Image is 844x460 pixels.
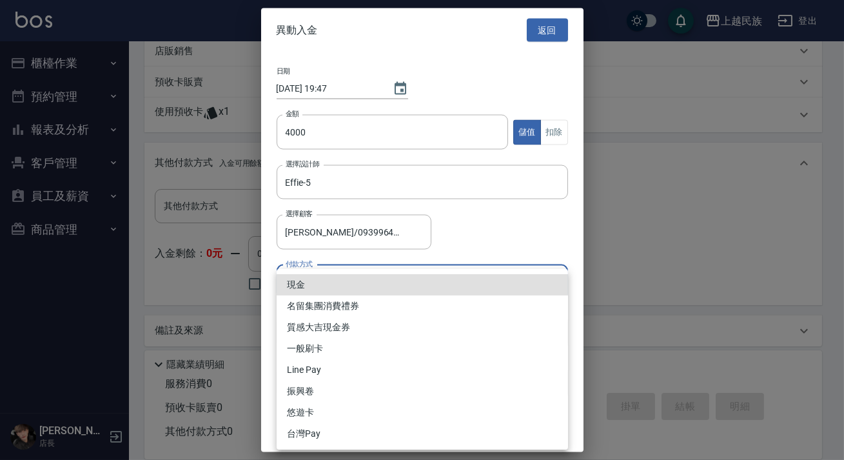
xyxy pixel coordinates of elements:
[277,274,568,295] li: 現金
[277,295,568,317] li: 名留集團消費禮券
[277,402,568,423] li: 悠遊卡
[277,381,568,402] li: 振興卷
[277,359,568,381] li: Line Pay
[277,338,568,359] li: 一般刷卡
[277,317,568,338] li: 質感大吉現金券
[277,423,568,445] li: 台灣Pay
